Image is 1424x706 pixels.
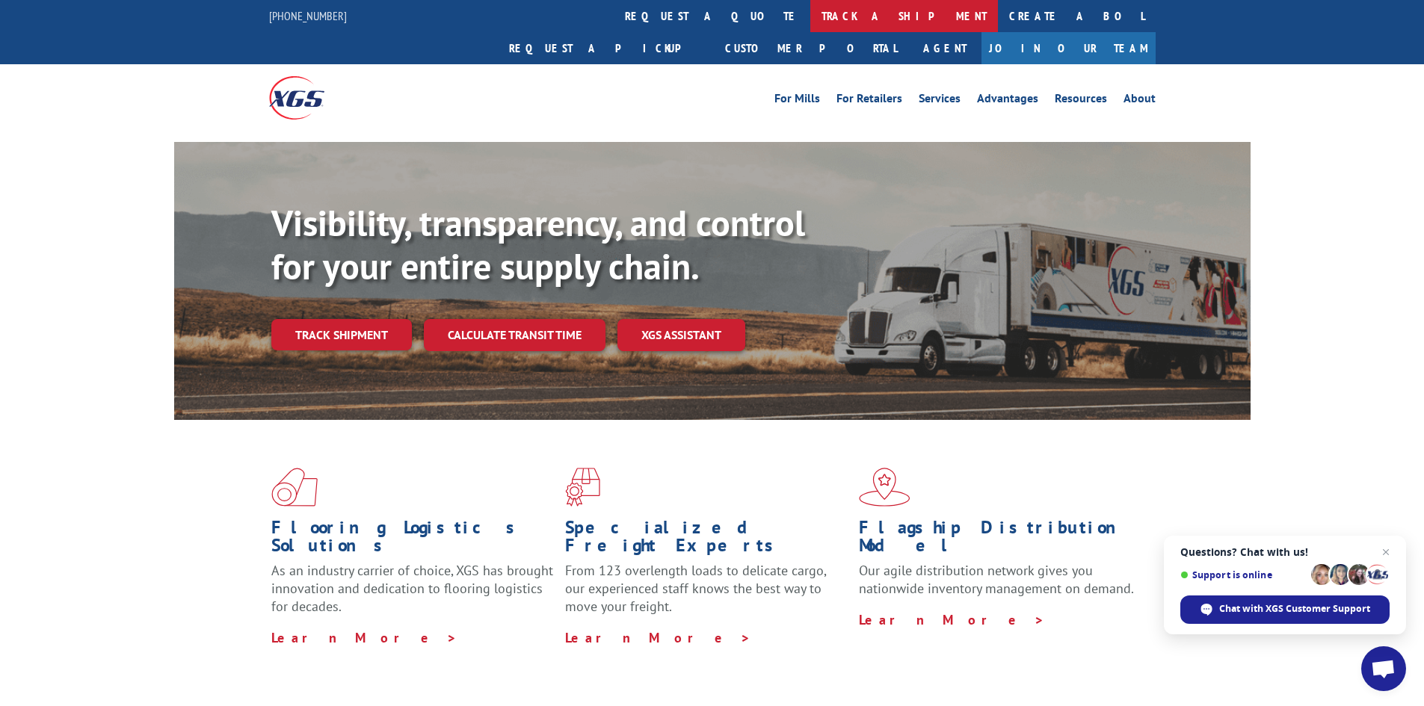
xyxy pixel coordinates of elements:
[977,93,1038,109] a: Advantages
[1219,602,1370,616] span: Chat with XGS Customer Support
[565,562,848,628] p: From 123 overlength loads to delicate cargo, our experienced staff knows the best way to move you...
[859,518,1141,562] h1: Flagship Distribution Model
[1055,93,1107,109] a: Resources
[269,8,347,23] a: [PHONE_NUMBER]
[1124,93,1156,109] a: About
[859,611,1045,628] a: Learn More >
[1180,569,1306,580] span: Support is online
[271,518,554,562] h1: Flooring Logistics Solutions
[1377,543,1395,561] span: Close chat
[859,562,1134,597] span: Our agile distribution network gives you nationwide inventory management on demand.
[774,93,820,109] a: For Mills
[424,319,605,351] a: Calculate transit time
[919,93,961,109] a: Services
[714,32,908,64] a: Customer Portal
[1180,595,1390,624] div: Chat with XGS Customer Support
[565,629,751,646] a: Learn More >
[498,32,714,64] a: Request a pickup
[1180,546,1390,558] span: Questions? Chat with us!
[565,518,848,562] h1: Specialized Freight Experts
[271,468,318,507] img: xgs-icon-total-supply-chain-intelligence-red
[271,319,412,350] a: Track shipment
[981,32,1156,64] a: Join Our Team
[271,199,805,289] b: Visibility, transparency, and control for your entire supply chain.
[859,468,910,507] img: xgs-icon-flagship-distribution-model-red
[908,32,981,64] a: Agent
[271,629,457,646] a: Learn More >
[565,468,600,507] img: xgs-icon-focused-on-flooring-red
[271,562,553,615] span: As an industry carrier of choice, XGS has brought innovation and dedication to flooring logistics...
[617,319,745,351] a: XGS ASSISTANT
[836,93,902,109] a: For Retailers
[1361,646,1406,691] div: Open chat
